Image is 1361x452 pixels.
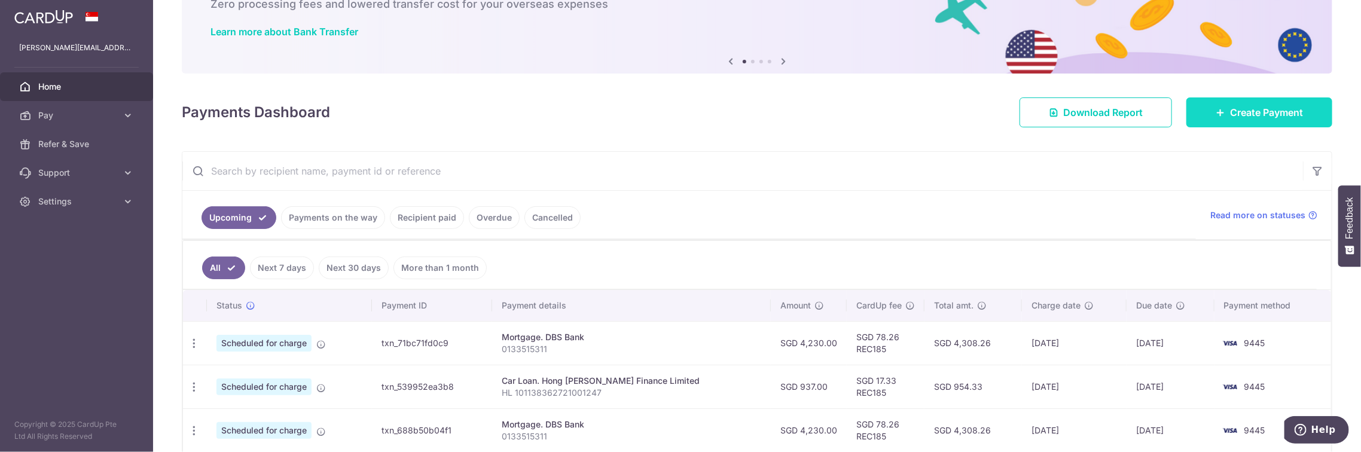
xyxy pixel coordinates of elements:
th: Payment details [492,290,771,321]
span: Settings [38,196,117,207]
a: Cancelled [524,206,581,229]
td: SGD 4,308.26 [924,321,1022,365]
td: SGD 4,230.00 [771,408,847,452]
td: [DATE] [1127,321,1214,365]
img: Bank Card [1218,423,1242,438]
td: SGD 954.33 [924,365,1022,408]
a: Download Report [1020,97,1172,127]
button: Feedback - Show survey [1338,185,1361,267]
td: txn_539952ea3b8 [372,365,492,408]
td: [DATE] [1127,365,1214,408]
div: Car Loan. Hong [PERSON_NAME] Finance Limited [502,375,761,387]
p: 0133515311 [502,430,761,442]
span: Download Report [1063,105,1143,120]
iframe: Opens a widget where you can find more information [1284,416,1349,446]
span: Total amt. [934,300,974,311]
a: Overdue [469,206,520,229]
td: txn_71bc71fd0c9 [372,321,492,365]
td: [DATE] [1022,365,1127,408]
span: Feedback [1344,197,1355,239]
td: SGD 78.26 REC185 [847,321,924,365]
td: SGD 17.33 REC185 [847,365,924,408]
span: Charge date [1032,300,1081,311]
a: Next 30 days [319,256,389,279]
td: SGD 78.26 REC185 [847,408,924,452]
span: Scheduled for charge [216,335,312,352]
span: Support [38,167,117,179]
div: Mortgage. DBS Bank [502,331,761,343]
td: [DATE] [1022,408,1127,452]
span: 9445 [1244,338,1265,348]
a: Read more on statuses [1210,209,1317,221]
a: Next 7 days [250,256,314,279]
p: 0133515311 [502,343,761,355]
span: Home [38,81,117,93]
div: Mortgage. DBS Bank [502,419,761,430]
td: txn_688b50b04f1 [372,408,492,452]
td: [DATE] [1127,408,1214,452]
th: Payment method [1214,290,1331,321]
td: SGD 4,308.26 [924,408,1022,452]
a: Recipient paid [390,206,464,229]
span: 9445 [1244,381,1265,392]
span: 9445 [1244,425,1265,435]
img: Bank Card [1218,336,1242,350]
p: [PERSON_NAME][EMAIL_ADDRESS][DOMAIN_NAME] [19,42,134,54]
span: Pay [38,109,117,121]
span: Refer & Save [38,138,117,150]
input: Search by recipient name, payment id or reference [182,152,1303,190]
span: CardUp fee [856,300,902,311]
a: Payments on the way [281,206,385,229]
span: Status [216,300,242,311]
td: [DATE] [1022,321,1127,365]
span: Create Payment [1230,105,1303,120]
th: Payment ID [372,290,492,321]
span: Read more on statuses [1210,209,1305,221]
span: Scheduled for charge [216,422,312,439]
p: HL 101138362721001247 [502,387,761,399]
a: More than 1 month [393,256,487,279]
a: Learn more about Bank Transfer [210,26,358,38]
a: Upcoming [202,206,276,229]
img: CardUp [14,10,73,24]
h4: Payments Dashboard [182,102,330,123]
a: All [202,256,245,279]
img: Bank Card [1218,380,1242,394]
span: Due date [1136,300,1172,311]
span: Scheduled for charge [216,378,312,395]
a: Create Payment [1186,97,1332,127]
span: Amount [780,300,811,311]
td: SGD 937.00 [771,365,847,408]
td: SGD 4,230.00 [771,321,847,365]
